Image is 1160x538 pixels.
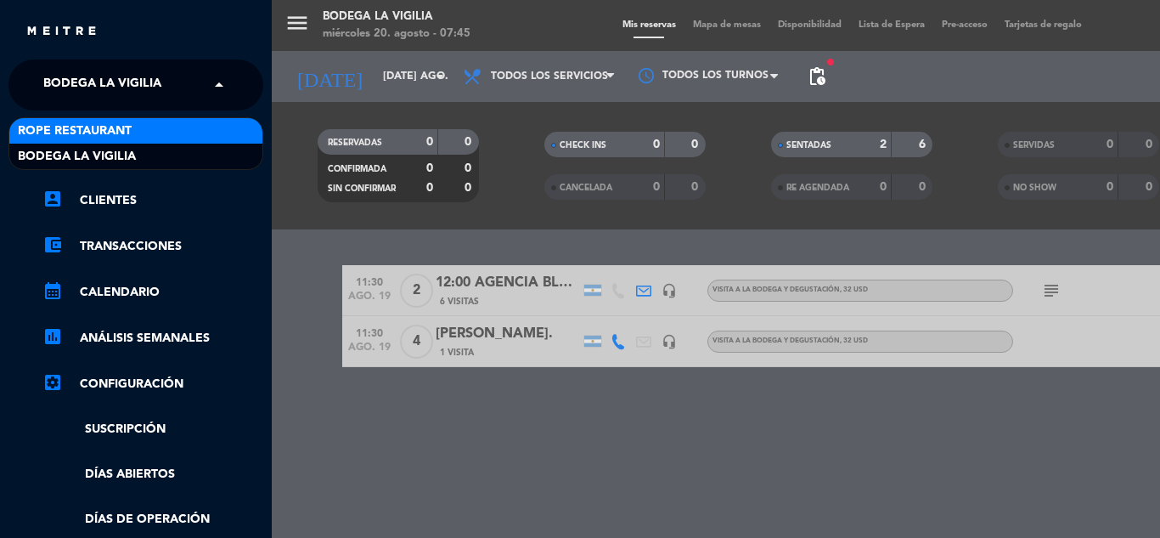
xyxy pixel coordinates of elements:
img: MEITRE [25,25,98,38]
span: fiber_manual_record [825,57,836,67]
a: Días de Operación [42,510,263,530]
a: account_balance_walletTransacciones [42,236,263,257]
a: account_boxClientes [42,190,263,211]
a: Días abiertos [42,465,263,484]
a: assessmentANÁLISIS SEMANALES [42,328,263,348]
i: settings_applications [42,372,63,393]
i: account_balance_wallet [42,235,63,255]
span: Rope restaurant [18,122,132,141]
span: Bodega La Vigilia [18,147,136,167]
a: Suscripción [42,420,263,439]
a: calendar_monthCalendario [42,282,263,303]
span: Bodega La Vigilia [43,67,161,103]
i: assessment [42,326,63,347]
i: calendar_month [42,280,63,301]
i: account_box [42,189,63,209]
a: Configuración [42,374,263,394]
span: pending_actions [807,66,827,87]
